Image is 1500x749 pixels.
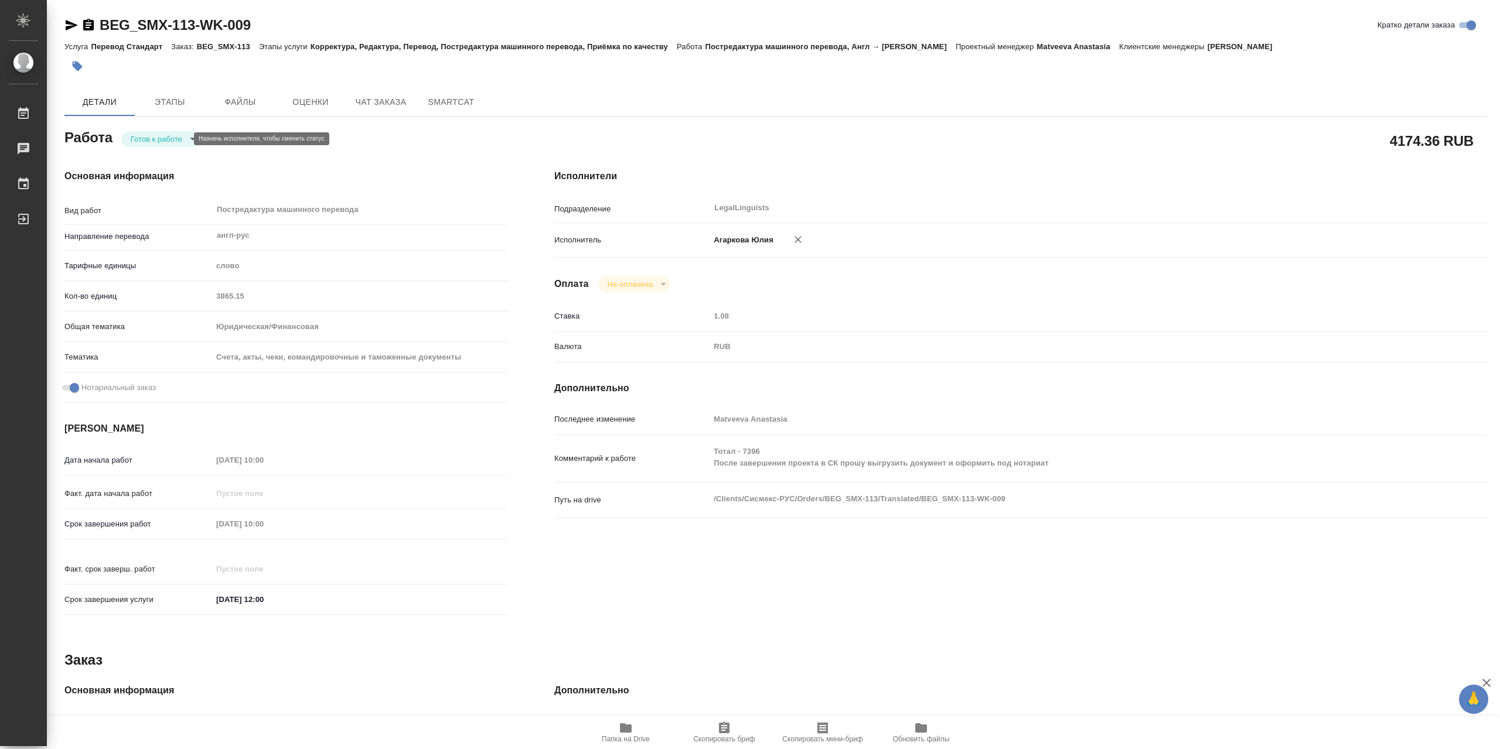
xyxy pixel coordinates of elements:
button: Обновить файлы [872,716,970,749]
h4: Исполнители [554,169,1487,183]
button: Не оплачена [604,279,656,289]
h4: Основная информация [64,169,507,183]
div: Готов к работе [598,276,670,292]
button: Скопировать ссылку для ЯМессенджера [64,18,79,32]
p: Направление перевода [64,231,212,242]
input: Пустое поле [212,288,507,305]
p: Общая тематика [64,321,212,333]
p: Тарифные единицы [64,260,212,272]
p: Вид работ [64,205,212,217]
h2: 4174.36 RUB [1390,131,1474,151]
span: Скопировать мини-бриф [782,735,862,743]
input: Пустое поле [212,485,315,502]
p: Проектный менеджер [956,42,1037,51]
p: [PERSON_NAME] [1208,42,1281,51]
p: Валюта [554,341,710,353]
p: Срок завершения услуги [64,594,212,606]
p: Комментарий к работе [554,453,710,464]
p: Заказ: [171,42,196,51]
p: Постредактура машинного перевода, Англ → [PERSON_NAME] [705,42,956,51]
button: Скопировать ссылку [81,18,96,32]
span: Нотариальный заказ [81,382,156,394]
p: Корректура, Редактура, Перевод, Постредактура машинного перевода, Приёмка по качеству [311,42,677,51]
span: 🙏 [1464,687,1484,712]
input: Пустое поле [710,411,1409,427]
button: Папка на Drive [577,716,675,749]
p: Matveeva Anastasia [1037,42,1119,51]
h4: Оплата [554,277,589,291]
p: Путь на drive [554,494,710,506]
button: Скопировать бриф [675,716,773,749]
button: Готов к работе [127,134,186,144]
p: BEG_SMX-113 [197,42,259,51]
input: Пустое поле [710,307,1409,324]
p: Агаркова Юлия [710,234,773,246]
div: Готов к работе [121,131,200,147]
button: Скопировать мини-бриф [773,716,872,749]
p: Факт. срок заверш. работ [64,563,212,575]
h4: Дополнительно [554,381,1487,395]
span: SmartCat [423,95,479,110]
p: Срок завершения работ [64,518,212,530]
input: Пустое поле [212,713,507,730]
p: Последнее изменение [554,413,710,425]
p: Дата начала работ [64,454,212,466]
button: Удалить исполнителя [785,227,811,252]
textarea: Тотал - 7396 После завершения проекта в СК прошу выгрузить документ и оформить под нотариат [710,442,1409,473]
input: Пустое поле [710,713,1409,730]
span: Оценки [282,95,339,110]
div: слово [212,256,507,276]
span: Файлы [212,95,268,110]
span: Кратко детали заказа [1378,19,1455,31]
div: Юридическая/Финансовая [212,317,507,337]
button: Добавить тэг [64,53,90,79]
p: Этапы услуги [259,42,311,51]
span: Обновить файлы [893,735,950,743]
p: Исполнитель [554,234,710,246]
span: Чат заказа [353,95,409,110]
div: Счета, акты, чеки, командировочные и таможенные документы [212,347,507,367]
p: Факт. дата начала работ [64,488,212,500]
input: Пустое поле [212,560,315,577]
span: Этапы [142,95,198,110]
h2: Заказ [64,651,103,669]
p: Подразделение [554,203,710,215]
input: ✎ Введи что-нибудь [212,591,315,608]
p: Работа [677,42,705,51]
span: Скопировать бриф [693,735,755,743]
h2: Работа [64,126,112,147]
p: Ставка [554,310,710,322]
button: 🙏 [1459,685,1488,714]
span: Папка на Drive [602,735,650,743]
span: Детали [71,95,128,110]
div: RUB [710,337,1409,357]
a: BEG_SMX-113-WK-009 [100,17,251,33]
input: Пустое поле [212,515,315,532]
input: Пустое поле [212,452,315,468]
p: Тематика [64,351,212,363]
h4: [PERSON_NAME] [64,422,507,436]
p: Услуга [64,42,91,51]
h4: Дополнительно [554,683,1487,697]
p: Кол-во единиц [64,290,212,302]
textarea: /Clients/Сисмекс-РУС/Orders/BEG_SMX-113/Translated/BEG_SMX-113-WK-009 [710,489,1409,509]
p: Клиентские менеджеры [1119,42,1208,51]
h4: Основная информация [64,683,507,697]
p: Перевод Стандарт [91,42,171,51]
